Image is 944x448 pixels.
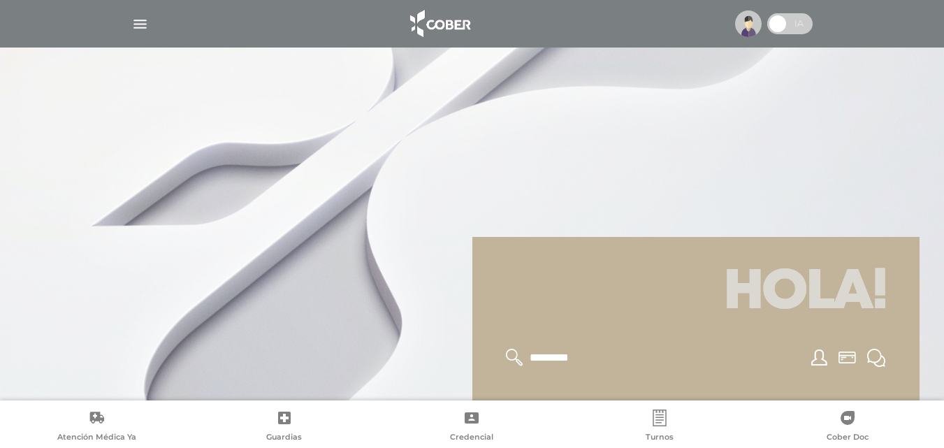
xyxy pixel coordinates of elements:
[266,432,302,445] span: Guardias
[646,432,674,445] span: Turnos
[3,410,191,445] a: Atención Médica Ya
[131,15,149,33] img: Cober_menu-lines-white.svg
[827,432,869,445] span: Cober Doc
[753,410,941,445] a: Cober Doc
[450,432,493,445] span: Credencial
[566,410,754,445] a: Turnos
[57,432,136,445] span: Atención Médica Ya
[735,10,762,37] img: profile-placeholder.svg
[191,410,379,445] a: Guardias
[489,254,903,332] h1: Hola!
[402,7,476,41] img: logo_cober_home-white.png
[378,410,566,445] a: Credencial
